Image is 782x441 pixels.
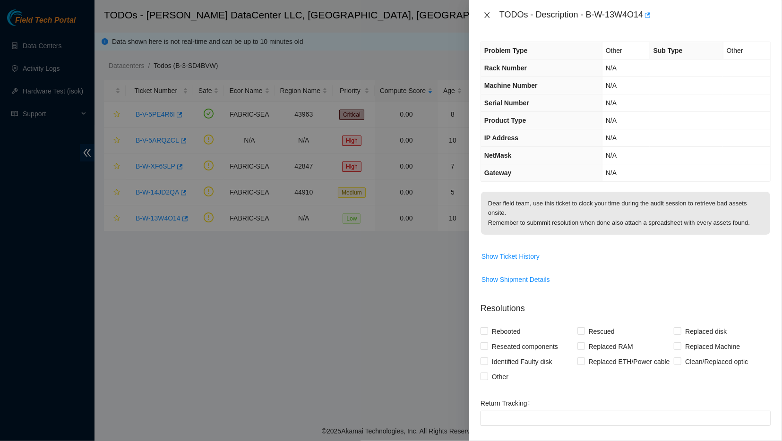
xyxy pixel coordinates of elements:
[606,64,617,72] span: N/A
[606,82,617,89] span: N/A
[681,339,744,354] span: Replaced Machine
[484,64,527,72] span: Rack Number
[606,47,622,54] span: Other
[484,82,538,89] span: Machine Number
[488,324,524,339] span: Rebooted
[484,134,518,142] span: IP Address
[484,99,529,107] span: Serial Number
[727,47,743,54] span: Other
[481,295,771,315] p: Resolutions
[481,396,534,411] label: Return Tracking
[481,192,770,235] p: Dear field team, use this ticket to clock your time during the audit session to retrieve bad asse...
[653,47,683,54] span: Sub Type
[585,324,619,339] span: Rescued
[481,11,494,20] button: Close
[585,354,674,369] span: Replaced ETH/Power cable
[681,324,730,339] span: Replaced disk
[481,272,550,287] button: Show Shipment Details
[606,134,617,142] span: N/A
[481,274,550,285] span: Show Shipment Details
[484,169,512,177] span: Gateway
[488,339,562,354] span: Reseated components
[606,99,617,107] span: N/A
[488,369,512,384] span: Other
[481,411,771,426] input: Return Tracking
[484,47,528,54] span: Problem Type
[484,152,512,159] span: NetMask
[488,354,556,369] span: Identified Faulty disk
[481,249,540,264] button: Show Ticket History
[606,169,617,177] span: N/A
[481,251,540,262] span: Show Ticket History
[484,117,526,124] span: Product Type
[483,11,491,19] span: close
[499,8,771,23] div: TODOs - Description - B-W-13W4O14
[585,339,637,354] span: Replaced RAM
[606,117,617,124] span: N/A
[606,152,617,159] span: N/A
[681,354,752,369] span: Clean/Replaced optic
